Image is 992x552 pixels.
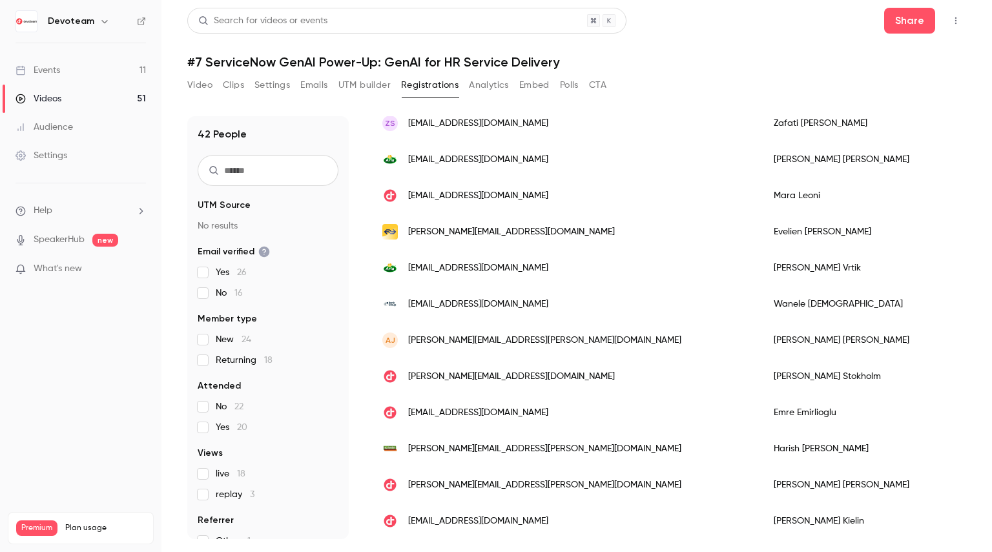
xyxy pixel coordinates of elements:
span: Views [198,447,223,460]
img: alliander.com [382,441,398,456]
span: [EMAIL_ADDRESS][DOMAIN_NAME] [408,298,548,311]
span: What's new [34,262,82,276]
span: No [216,400,243,413]
div: Videos [15,92,61,105]
span: Email verified [198,245,270,258]
div: Audience [15,121,73,134]
div: Emre Emirlioglu [761,394,991,431]
iframe: Noticeable Trigger [130,263,146,275]
span: No [216,287,243,300]
span: 20 [237,423,247,432]
span: [EMAIL_ADDRESS][DOMAIN_NAME] [408,189,548,203]
div: [PERSON_NAME] Stokholm [761,358,991,394]
span: 16 [234,289,243,298]
span: [EMAIL_ADDRESS][DOMAIN_NAME] [408,117,548,130]
img: rank.com [382,296,398,312]
li: help-dropdown-opener [15,204,146,218]
div: [PERSON_NAME] [PERSON_NAME] [761,322,991,358]
div: Search for videos or events [198,14,327,28]
div: Harish [PERSON_NAME] [761,431,991,467]
button: Clips [223,75,244,96]
img: devoteam.com [382,513,398,529]
button: Settings [254,75,290,96]
span: ZS [385,118,395,129]
div: Wanele [DEMOGRAPHIC_DATA] [761,286,991,322]
span: Plan usage [65,523,145,533]
p: No results [198,220,338,232]
button: Registrations [401,75,459,96]
span: live [216,467,245,480]
span: UTM Source [198,199,251,212]
span: new [92,234,118,247]
img: devoteam.com [382,369,398,384]
img: arlafoods.com [382,152,398,167]
span: 18 [264,356,273,365]
div: [PERSON_NAME] [PERSON_NAME] [761,467,991,503]
span: 18 [237,469,245,478]
img: Devoteam [16,11,37,32]
span: [EMAIL_ADDRESS][DOMAIN_NAME] [408,261,548,275]
span: Yes [216,266,247,279]
div: [PERSON_NAME] Vrtik [761,250,991,286]
img: arlafoods.com [382,260,398,276]
span: Other [216,535,251,547]
span: [EMAIL_ADDRESS][DOMAIN_NAME] [408,515,548,528]
span: New [216,333,251,346]
span: [PERSON_NAME][EMAIL_ADDRESS][DOMAIN_NAME] [408,225,615,239]
span: 24 [242,335,251,344]
h1: 42 People [198,127,247,142]
span: 26 [237,268,247,277]
span: replay [216,488,254,501]
div: [PERSON_NAME] Kielin [761,503,991,539]
div: Events [15,64,60,77]
span: [PERSON_NAME][EMAIL_ADDRESS][PERSON_NAME][DOMAIN_NAME] [408,334,681,347]
button: Emails [300,75,327,96]
section: facet-groups [198,199,338,547]
div: [PERSON_NAME] [PERSON_NAME] [761,141,991,178]
span: Referrer [198,514,234,527]
div: Mara Leoni [761,178,991,214]
a: SpeakerHub [34,233,85,247]
span: AJ [386,334,395,346]
button: UTM builder [338,75,391,96]
button: Embed [519,75,550,96]
span: [EMAIL_ADDRESS][DOMAIN_NAME] [408,406,548,420]
div: Zafati [PERSON_NAME] [761,105,991,141]
button: CTA [589,75,606,96]
span: Attended [198,380,241,393]
span: Returning [216,354,273,367]
span: 3 [250,490,254,499]
img: ns.nl [382,224,398,240]
span: 22 [234,402,243,411]
img: devoteam.com [382,188,398,203]
span: 1 [247,537,251,546]
span: Help [34,204,52,218]
span: Member type [198,312,257,325]
span: Yes [216,421,247,434]
img: devoteam.com [382,405,398,420]
button: Analytics [469,75,509,96]
div: Evelien [PERSON_NAME] [761,214,991,250]
span: [EMAIL_ADDRESS][DOMAIN_NAME] [408,153,548,167]
div: Settings [15,149,67,162]
span: [PERSON_NAME][EMAIL_ADDRESS][PERSON_NAME][DOMAIN_NAME] [408,442,681,456]
span: Premium [16,520,57,536]
h1: #7 ServiceNow GenAI Power-Up: GenAI for HR Service Delivery [187,54,966,70]
span: [PERSON_NAME][EMAIL_ADDRESS][DOMAIN_NAME] [408,370,615,383]
button: Polls [560,75,579,96]
button: Top Bar Actions [945,10,966,31]
span: [PERSON_NAME][EMAIL_ADDRESS][PERSON_NAME][DOMAIN_NAME] [408,478,681,492]
img: devoteam.com [382,477,398,493]
button: Share [884,8,935,34]
h6: Devoteam [48,15,94,28]
button: Video [187,75,212,96]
